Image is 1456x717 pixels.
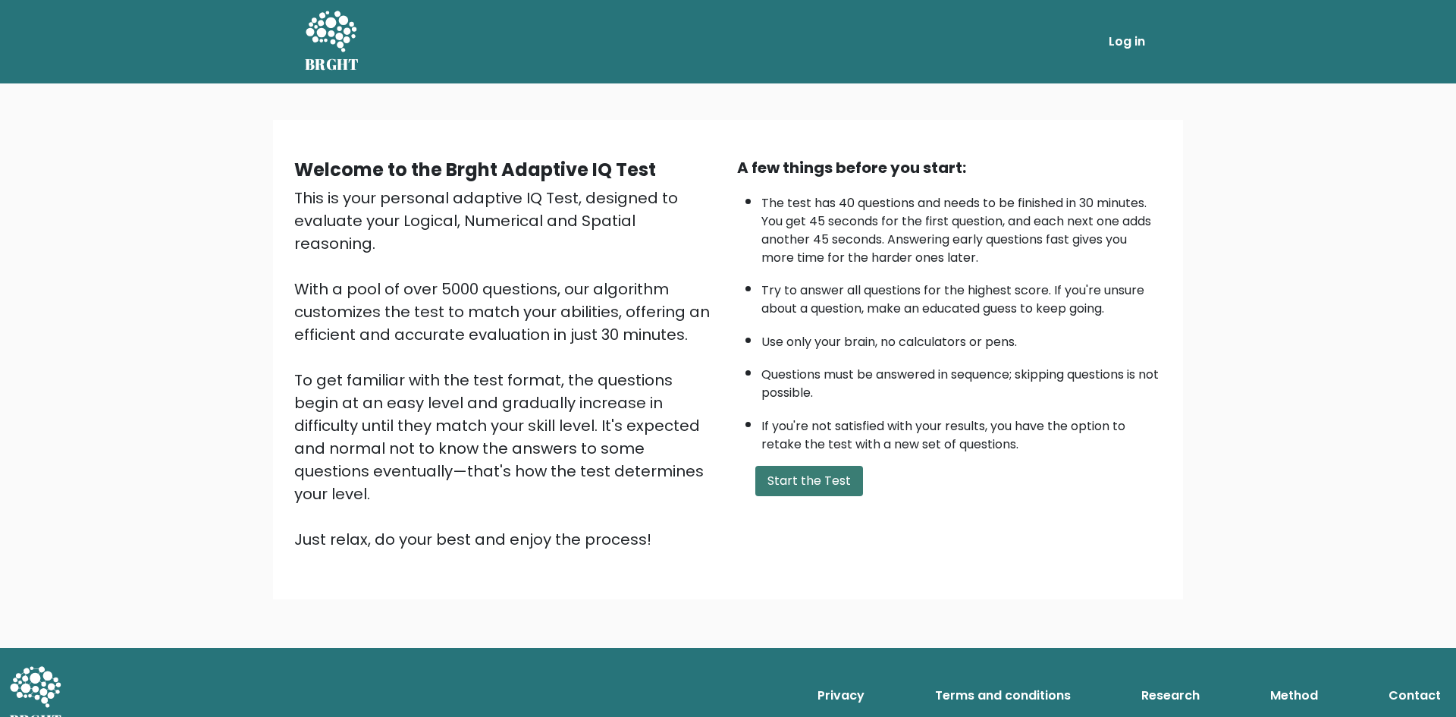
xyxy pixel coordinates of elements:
[305,6,359,77] a: BRGHT
[1103,27,1151,57] a: Log in
[929,681,1077,711] a: Terms and conditions
[1264,681,1324,711] a: Method
[294,187,719,551] div: This is your personal adaptive IQ Test, designed to evaluate your Logical, Numerical and Spatial ...
[761,187,1162,267] li: The test has 40 questions and needs to be finished in 30 minutes. You get 45 seconds for the firs...
[305,55,359,74] h5: BRGHT
[294,157,656,182] b: Welcome to the Brght Adaptive IQ Test
[755,466,863,496] button: Start the Test
[761,358,1162,402] li: Questions must be answered in sequence; skipping questions is not possible.
[761,410,1162,454] li: If you're not satisfied with your results, you have the option to retake the test with a new set ...
[811,681,871,711] a: Privacy
[1382,681,1447,711] a: Contact
[761,274,1162,318] li: Try to answer all questions for the highest score. If you're unsure about a question, make an edu...
[1135,681,1206,711] a: Research
[761,325,1162,351] li: Use only your brain, no calculators or pens.
[737,156,1162,179] div: A few things before you start:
